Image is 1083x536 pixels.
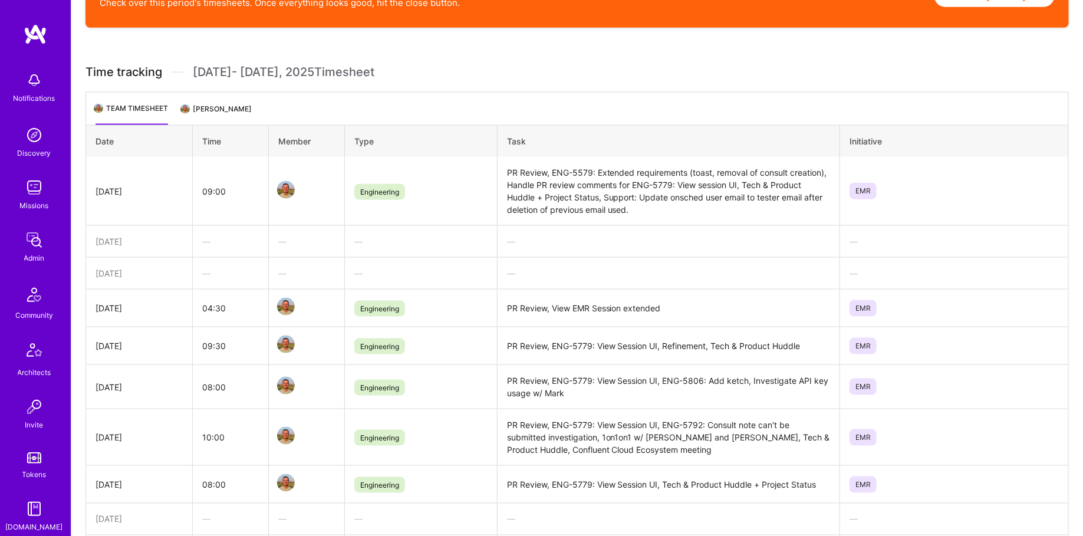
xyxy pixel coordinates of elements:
div: [DATE] [96,185,183,198]
a: Team Member Avatar [278,473,294,493]
td: 09:30 [192,327,268,365]
div: [DOMAIN_NAME] [6,521,63,533]
span: Engineering [354,301,405,317]
div: — [202,513,259,525]
img: Team Member Avatar [277,336,295,353]
span: Engineering [354,380,405,396]
td: PR Review, ENG-5579: Extended requirements (toast, removal of consult creation), Handle PR review... [497,157,840,226]
img: Team Member Avatar [277,427,295,445]
img: admin teamwork [22,228,46,252]
span: EMR [850,429,877,446]
div: Tokens [22,468,47,481]
div: [DATE] [96,267,183,279]
td: 08:00 [192,365,268,409]
td: 08:00 [192,466,268,504]
div: — [278,267,335,279]
div: — [850,513,1059,525]
img: logo [24,24,47,45]
img: Team Member Avatar [277,181,295,199]
div: [DATE] [96,302,183,314]
th: Task [497,126,840,157]
div: — [507,513,831,525]
span: EMR [850,476,877,493]
span: Engineering [354,430,405,446]
div: Discovery [18,147,51,159]
th: Type [345,126,497,157]
img: Team Architect [93,103,104,114]
a: Team Member Avatar [278,334,294,354]
div: Architects [18,366,51,379]
span: Time tracking [85,65,162,80]
div: — [354,513,487,525]
img: Architects [20,338,48,366]
div: Community [15,309,53,321]
span: Engineering [354,477,405,493]
th: Initiative [840,126,1069,157]
div: Invite [25,419,44,431]
a: Team Member Avatar [278,426,294,446]
span: EMR [850,300,877,317]
div: [DATE] [96,340,183,352]
th: Member [269,126,345,157]
td: PR Review, ENG-5779: View Session UI, ENG-5792: Consult note can't be submitted investigation, 1o... [497,409,840,466]
div: — [278,235,335,248]
div: [DATE] [96,513,183,525]
li: [PERSON_NAME] [182,102,252,125]
div: — [354,267,487,279]
td: PR Review, ENG-5779: View Session UI, Tech & Product Huddle + Project Status [497,466,840,504]
img: discovery [22,123,46,147]
span: Engineering [354,184,405,200]
img: tokens [27,452,41,463]
div: — [202,267,259,279]
div: — [507,235,831,248]
th: Date [86,126,193,157]
img: Invite [22,395,46,419]
td: PR Review, View EMR Session extended [497,290,840,327]
div: — [507,267,831,279]
div: — [202,235,259,248]
img: Team Member Avatar [277,377,295,394]
span: EMR [850,183,877,199]
img: guide book [22,497,46,521]
a: Team Member Avatar [278,297,294,317]
div: [DATE] [96,381,183,393]
img: Team Architect [180,104,190,114]
img: teamwork [22,176,46,199]
td: PR Review, ENG-5779: View Session UI, Refinement, Tech & Product Huddle [497,327,840,365]
div: Notifications [14,92,55,104]
div: — [278,513,335,525]
span: Engineering [354,338,405,354]
td: 09:00 [192,157,268,226]
div: Admin [24,252,45,264]
img: bell [22,68,46,92]
th: Time [192,126,268,157]
span: [DATE] - [DATE] , 2025 Timesheet [193,65,374,80]
span: EMR [850,338,877,354]
div: [DATE] [96,431,183,443]
td: 10:00 [192,409,268,466]
img: Team Member Avatar [277,474,295,492]
td: 04:30 [192,290,268,327]
div: [DATE] [96,235,183,248]
div: [DATE] [96,478,183,491]
img: Community [20,281,48,309]
li: Team timesheet [96,102,168,125]
a: Team Member Avatar [278,376,294,396]
div: — [850,235,1059,248]
div: Missions [20,199,49,212]
img: Team Member Avatar [277,298,295,315]
div: — [354,235,487,248]
a: Team Member Avatar [278,180,294,200]
td: PR Review, ENG-5779: View Session UI, ENG-5806: Add ketch, Investigate API key usage w/ Mark [497,365,840,409]
span: EMR [850,379,877,395]
div: — [850,267,1059,279]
